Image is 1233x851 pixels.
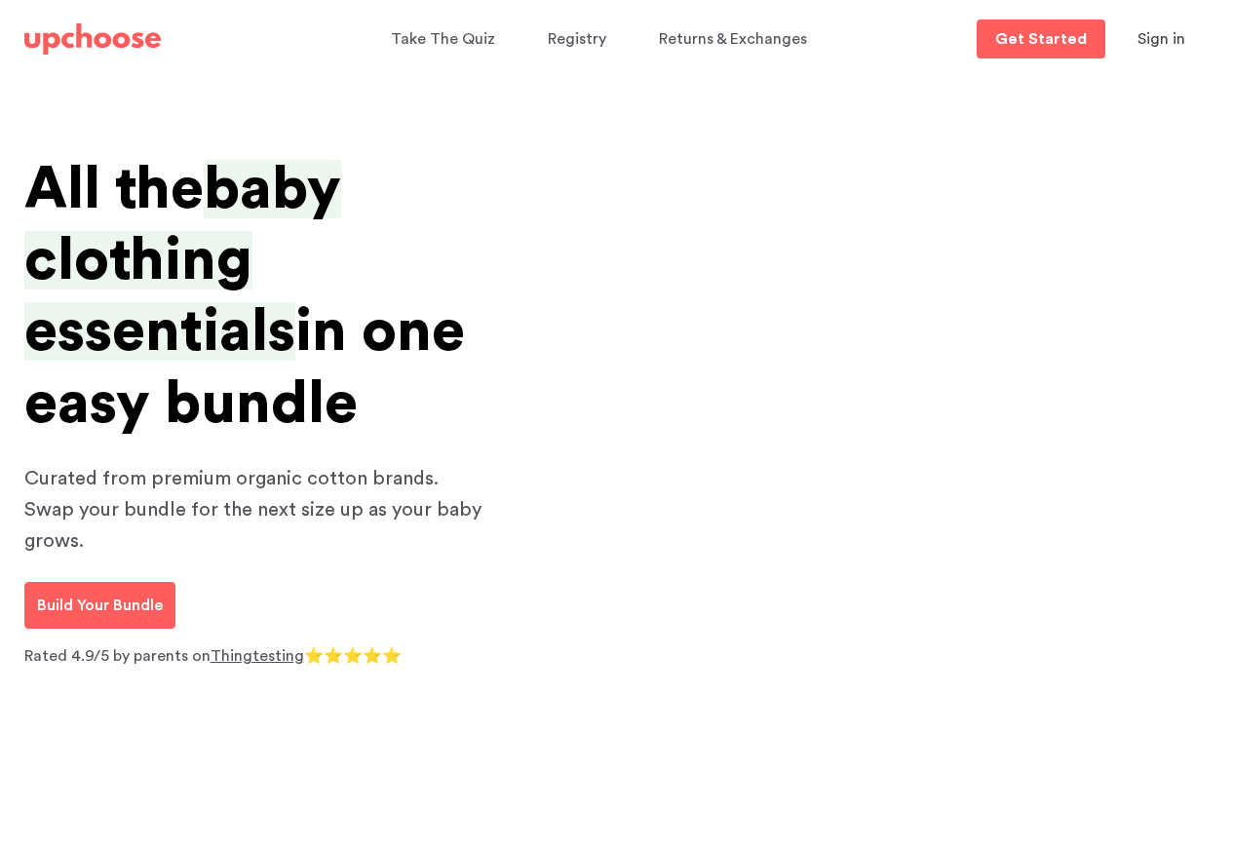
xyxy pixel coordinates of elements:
[304,648,402,664] span: ⭐⭐⭐⭐⭐
[977,19,1105,58] a: Get Started
[24,302,465,432] span: in one easy bundle
[24,463,492,557] p: Curated from premium organic cotton brands. Swap your bundle for the next size up as your baby gr...
[1137,31,1185,47] span: Sign in
[659,31,807,47] span: Returns & Exchanges
[659,20,813,58] a: Returns & Exchanges
[24,160,204,218] span: All the
[24,648,211,664] span: Rated 4.9/5 by parents on
[211,648,304,664] a: Thingtesting
[391,20,501,58] a: Take The Quiz
[24,160,341,361] span: baby clothing essentials
[24,19,161,59] a: UpChoose
[548,31,606,47] span: Registry
[24,23,161,55] img: UpChoose
[37,594,163,617] p: Build Your Bundle
[391,31,495,47] span: Take The Quiz
[995,31,1087,47] p: Get Started
[24,582,175,629] a: Build Your Bundle
[548,20,612,58] a: Registry
[1113,19,1210,58] button: Sign in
